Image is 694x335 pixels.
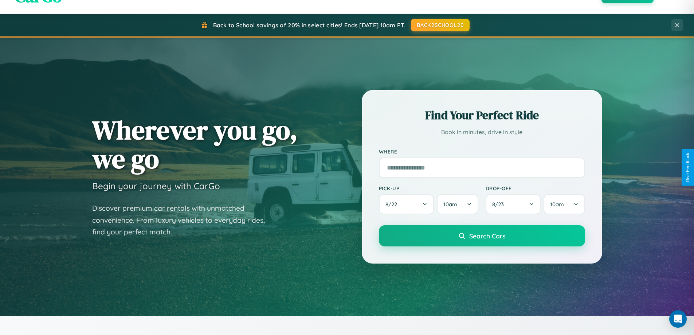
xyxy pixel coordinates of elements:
[92,202,274,238] p: Discover premium car rentals with unmatched convenience. From luxury vehicles to everyday rides, ...
[379,107,585,123] h2: Find Your Perfect Ride
[492,201,507,208] span: 8 / 23
[669,310,687,328] div: Open Intercom Messenger
[379,225,585,246] button: Search Cars
[213,22,405,29] span: Back to School savings of 20% in select cities! Ends [DATE] 10am PT.
[411,19,470,31] button: BACK2SCHOOL20
[544,194,585,214] button: 10am
[92,116,298,173] h1: Wherever you go, we go
[379,185,478,191] label: Pick-up
[437,194,478,214] button: 10am
[469,232,505,240] span: Search Cars
[486,194,541,214] button: 8/23
[685,153,690,182] div: Give Feedback
[486,185,585,191] label: Drop-off
[379,127,585,137] p: Book in minutes, drive in style
[443,201,457,208] span: 10am
[385,201,401,208] span: 8 / 22
[379,194,434,214] button: 8/22
[550,201,564,208] span: 10am
[92,180,220,191] h3: Begin your journey with CarGo
[379,148,585,155] label: Where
